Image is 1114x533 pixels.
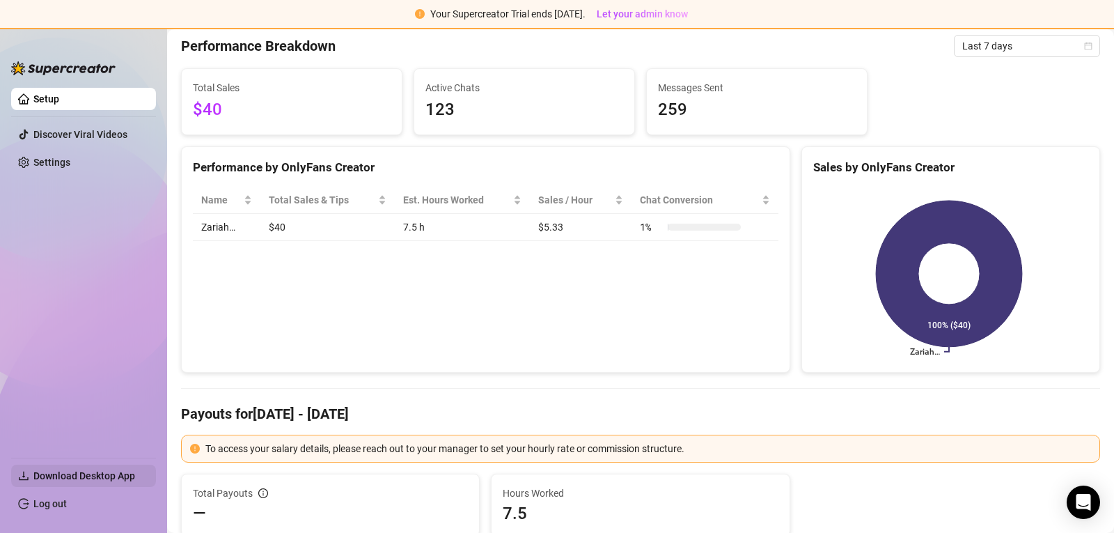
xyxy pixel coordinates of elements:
span: $40 [193,97,391,123]
span: Total Sales [193,80,391,95]
span: 7.5 [503,502,778,525]
span: Messages Sent [658,80,856,95]
span: Sales / Hour [538,192,613,208]
span: Hours Worked [503,486,778,501]
span: 259 [658,97,856,123]
span: download [18,470,29,481]
span: Last 7 days [962,36,1092,56]
span: info-circle [258,488,268,498]
a: Discover Viral Videos [33,129,127,140]
td: $5.33 [530,214,632,241]
div: Sales by OnlyFans Creator [813,158,1088,177]
span: Name [201,192,241,208]
th: Sales / Hour [530,187,632,214]
span: exclamation-circle [415,9,425,19]
span: Chat Conversion [640,192,758,208]
a: Settings [33,157,70,168]
div: Open Intercom Messenger [1067,486,1100,519]
th: Chat Conversion [631,187,778,214]
th: Name [193,187,260,214]
span: 123 [425,97,623,123]
span: calendar [1084,42,1092,50]
span: Download Desktop App [33,470,135,481]
h4: Performance Breakdown [181,36,336,56]
span: exclamation-circle [190,444,200,454]
td: 7.5 h [395,214,530,241]
text: Zariah… [910,347,940,357]
td: $40 [260,214,395,241]
div: To access your salary details, please reach out to your manager to set your hourly rate or commis... [205,441,1091,456]
h4: Payouts for [DATE] - [DATE] [181,404,1100,424]
th: Total Sales & Tips [260,187,395,214]
img: logo-BBDzfeDw.svg [11,61,116,75]
span: 1 % [640,219,662,235]
span: Let your admin know [597,8,688,20]
button: Let your admin know [591,6,693,22]
td: Zariah… [193,214,260,241]
span: Total Payouts [193,486,253,501]
div: Est. Hours Worked [403,192,510,208]
a: Setup [33,93,59,105]
span: — [193,502,206,525]
span: Your Supercreator Trial ends [DATE]. [430,8,586,20]
div: Performance by OnlyFans Creator [193,158,778,177]
span: Total Sales & Tips [269,192,375,208]
span: Active Chats [425,80,623,95]
a: Log out [33,498,67,509]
